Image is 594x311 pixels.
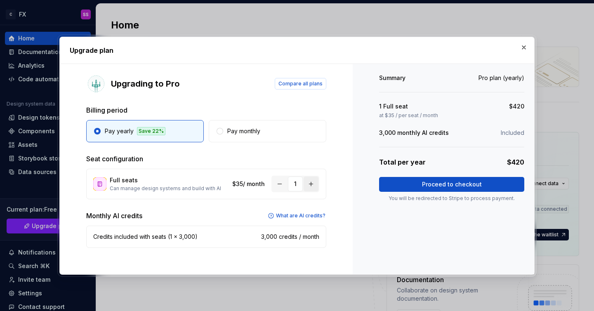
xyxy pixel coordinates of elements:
span: Compare all plans [278,80,323,87]
button: Compare all plans [275,78,326,90]
p: Pro plan (yearly) [478,74,524,82]
p: 3,000 monthly AI credits [379,129,449,137]
p: Total per year [379,157,426,167]
div: 1 [288,177,303,191]
p: $420 [509,102,524,111]
p: What are AI credits? [276,212,325,219]
span: Proceed to checkout [422,180,482,188]
p: $35 / month [232,180,265,188]
p: $420 [507,157,524,167]
p: Monthly AI credits [86,211,142,221]
p: 1 Full seat [379,102,408,111]
div: Save 22% [137,127,165,135]
p: Full seats [110,176,229,184]
p: Pay yearly [105,127,134,135]
button: Proceed to checkout [379,177,524,192]
button: Pay monthly [209,120,326,142]
h2: Upgrade plan [70,45,524,55]
p: Credits included with seats (1 x 3,000) [93,233,198,241]
p: You will be redirected to Stripe to process payment. [379,195,524,202]
p: Can manage design systems and build with AI [110,185,229,192]
p: Upgrading to Pro [111,78,180,90]
p: Summary [379,74,405,82]
p: 3,000 credits / month [261,233,319,241]
p: Seat configuration [86,154,326,164]
p: Included [501,129,524,137]
p: Pay monthly [227,127,260,135]
button: Pay yearlySave 22% [86,120,204,142]
p: Billing period [86,105,326,115]
p: at $35 / per seat / month [379,112,438,119]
